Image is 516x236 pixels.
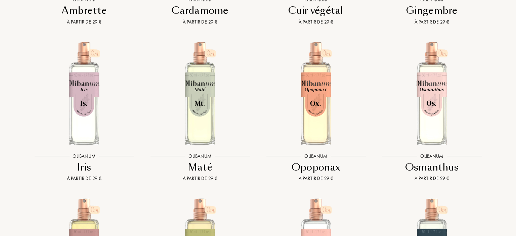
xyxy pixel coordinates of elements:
img: Maté Olibanum [148,41,252,146]
a: Opoponax OlibanumOlibanumOpoponaxÀ partir de 29 € [258,34,374,191]
div: Ambrette [29,4,139,17]
div: Olibanum [185,153,215,160]
div: Opoponax [261,161,371,174]
div: Cuir végétal [261,4,371,17]
div: À partir de 29 € [29,175,139,182]
img: Iris Olibanum [32,41,136,146]
div: À partir de 29 € [377,18,487,26]
a: Maté OlibanumOlibanumMatéÀ partir de 29 € [142,34,258,191]
div: Osmanthus [377,161,487,174]
img: Opoponax Olibanum [264,41,368,146]
div: À partir de 29 € [261,175,371,182]
a: Iris OlibanumOlibanumIrisÀ partir de 29 € [26,34,142,191]
div: Olibanum [301,153,331,160]
div: À partir de 29 € [145,175,255,182]
div: Olibanum [417,153,446,160]
div: Iris [29,161,139,174]
div: À partir de 29 € [29,18,139,26]
div: À partir de 29 € [261,18,371,26]
div: Olibanum [69,153,99,160]
div: Maté [145,161,255,174]
a: Osmanthus OlibanumOlibanumOsmanthusÀ partir de 29 € [374,34,490,191]
div: Cardamome [145,4,255,17]
div: Gingembre [377,4,487,17]
div: À partir de 29 € [377,175,487,182]
div: À partir de 29 € [145,18,255,26]
img: Osmanthus Olibanum [380,41,484,146]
